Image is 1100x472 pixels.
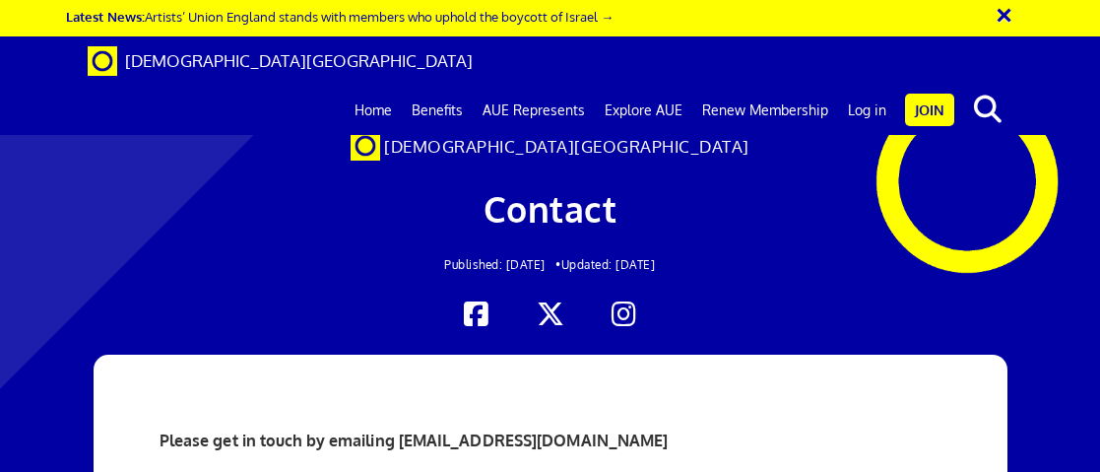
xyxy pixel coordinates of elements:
span: Published: [DATE] • [444,257,561,272]
strong: Latest News: [66,8,145,25]
span: Contact [484,186,617,231]
a: AUE Represents [473,86,595,135]
a: Log in [838,86,896,135]
a: Join [905,94,954,126]
a: Benefits [402,86,473,135]
a: Home [345,86,402,135]
a: Latest News:Artists’ Union England stands with members who uphold the boycott of Israel → [66,8,614,25]
span: [DEMOGRAPHIC_DATA][GEOGRAPHIC_DATA] [384,136,749,157]
span: [DEMOGRAPHIC_DATA][GEOGRAPHIC_DATA] [125,50,473,71]
strong: Please get in touch by emailing [EMAIL_ADDRESS][DOMAIN_NAME] [160,431,669,450]
a: Explore AUE [595,86,692,135]
a: Renew Membership [692,86,838,135]
button: search [958,89,1018,130]
h2: Updated: [DATE] [246,258,854,271]
a: Brand [DEMOGRAPHIC_DATA][GEOGRAPHIC_DATA] [73,36,487,86]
